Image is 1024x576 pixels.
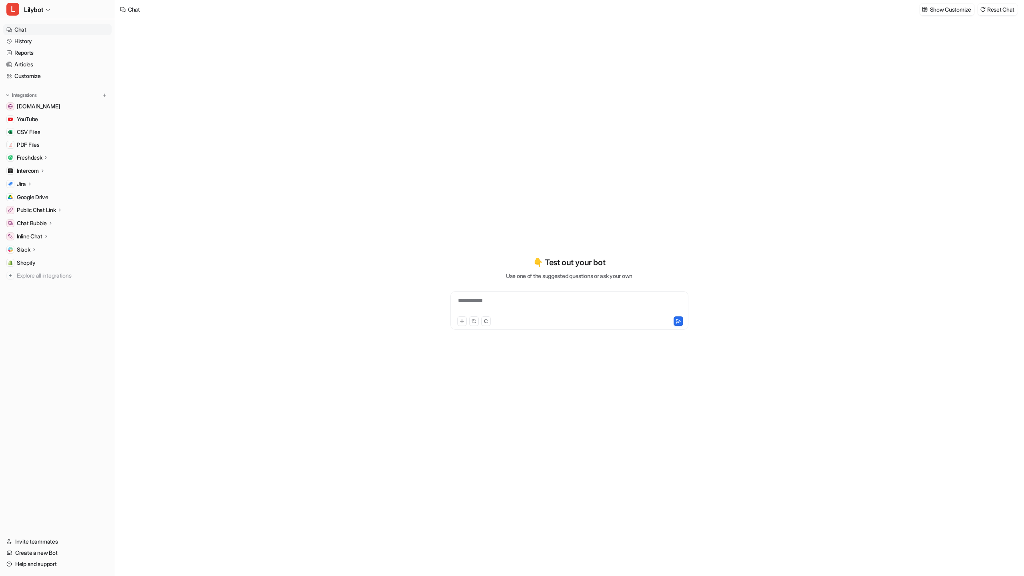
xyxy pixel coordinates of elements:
a: Chat [3,24,112,35]
a: Google DriveGoogle Drive [3,192,112,203]
img: Chat Bubble [8,221,13,226]
p: Use one of the suggested questions or ask your own [506,272,632,280]
p: Integrations [12,92,37,98]
span: Lilybot [24,4,43,15]
p: Inline Chat [17,232,42,240]
img: customize [922,6,928,12]
a: CSV FilesCSV Files [3,126,112,138]
img: Public Chat Link [8,208,13,212]
img: Shopify [8,260,13,265]
p: Jira [17,180,26,188]
img: Slack [8,247,13,252]
img: reset [980,6,986,12]
img: PDF Files [8,142,13,147]
img: Intercom [8,168,13,173]
button: Show Customize [920,4,974,15]
a: Invite teammates [3,536,112,547]
a: Customize [3,70,112,82]
p: Public Chat Link [17,206,56,214]
span: Shopify [17,259,36,267]
a: www.estarli.co.uk[DOMAIN_NAME] [3,101,112,112]
p: Show Customize [930,5,971,14]
p: Freshdesk [17,154,42,162]
a: Help and support [3,558,112,570]
a: Reports [3,47,112,58]
a: ShopifyShopify [3,257,112,268]
a: YouTubeYouTube [3,114,112,125]
p: Intercom [17,167,39,175]
img: Jira [8,182,13,186]
a: Create a new Bot [3,547,112,558]
div: Chat [128,5,140,14]
button: Reset Chat [978,4,1018,15]
img: expand menu [5,92,10,98]
img: explore all integrations [6,272,14,280]
span: YouTube [17,115,38,123]
span: PDF Files [17,141,39,149]
img: CSV Files [8,130,13,134]
img: Inline Chat [8,234,13,239]
a: Articles [3,59,112,70]
a: Explore all integrations [3,270,112,281]
span: Google Drive [17,193,48,201]
a: PDF FilesPDF Files [3,139,112,150]
img: YouTube [8,117,13,122]
img: Google Drive [8,195,13,200]
p: 👇 Test out your bot [533,256,605,268]
span: CSV Files [17,128,40,136]
span: L [6,3,19,16]
p: Slack [17,246,30,254]
img: menu_add.svg [102,92,107,98]
button: Integrations [3,91,39,99]
p: Chat Bubble [17,219,47,227]
a: History [3,36,112,47]
img: Freshdesk [8,155,13,160]
img: www.estarli.co.uk [8,104,13,109]
span: [DOMAIN_NAME] [17,102,60,110]
span: Explore all integrations [17,269,108,282]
